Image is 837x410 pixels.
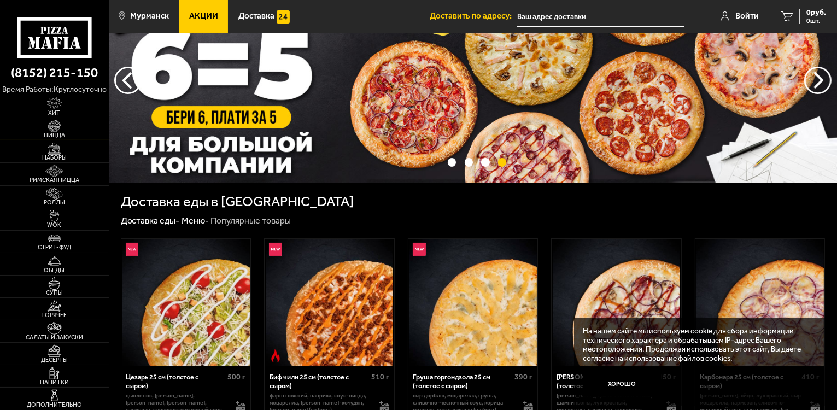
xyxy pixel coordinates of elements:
[126,243,139,256] img: Новинка
[806,17,826,24] span: 0 шт.
[270,373,368,390] div: Биф чили 25 см (толстое с сыром)
[126,373,225,390] div: Цезарь 25 см (толстое с сыром)
[130,12,169,20] span: Мурманск
[121,195,354,209] h1: Доставка еды в [GEOGRAPHIC_DATA]
[189,12,218,20] span: Акции
[515,372,533,382] span: 390 г
[413,373,512,390] div: Груша горгондзола 25 см (толстое с сыром)
[269,243,282,256] img: Новинка
[583,326,810,362] p: На нашем сайте мы используем cookie для сбора информации технического характера и обрабатываем IP...
[182,215,209,226] a: Меню-
[121,215,180,226] a: Доставка еды-
[553,239,681,367] img: Чикен Барбекю 25 см (толстое с сыром)
[409,239,537,367] img: Груша горгондзола 25 см (толстое с сыром)
[448,158,456,166] button: точки переключения
[266,239,394,367] img: Биф чили 25 см (толстое с сыром)
[517,7,684,27] input: Ваш адрес доставки
[210,215,291,227] div: Популярные товары
[408,239,538,367] a: НовинкаГруша горгондзола 25 см (толстое с сыром)
[277,10,290,24] img: 15daf4d41897b9f0e9f617042186c801.svg
[371,372,389,382] span: 510 г
[806,9,826,16] span: 0 руб.
[481,158,489,166] button: точки переключения
[121,239,251,367] a: НовинкаЦезарь 25 см (толстое с сыром)
[696,239,824,367] img: Карбонара 25 см (толстое с сыром)
[413,243,426,256] img: Новинка
[238,12,274,20] span: Доставка
[804,67,832,94] button: предыдущий
[265,239,394,367] a: НовинкаОстрое блюдоБиф чили 25 см (толстое с сыром)
[735,12,759,20] span: Войти
[465,158,473,166] button: точки переключения
[122,239,250,367] img: Цезарь 25 см (толстое с сыром)
[114,67,142,94] button: следующий
[583,371,662,397] button: Хорошо
[227,372,245,382] span: 500 г
[498,158,506,166] button: точки переключения
[695,239,825,367] a: Карбонара 25 см (толстое с сыром)
[269,349,282,362] img: Острое блюдо
[552,239,681,367] a: Чикен Барбекю 25 см (толстое с сыром)
[557,373,655,390] div: [PERSON_NAME] 25 см (толстое с сыром)
[430,12,517,20] span: Доставить по адресу:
